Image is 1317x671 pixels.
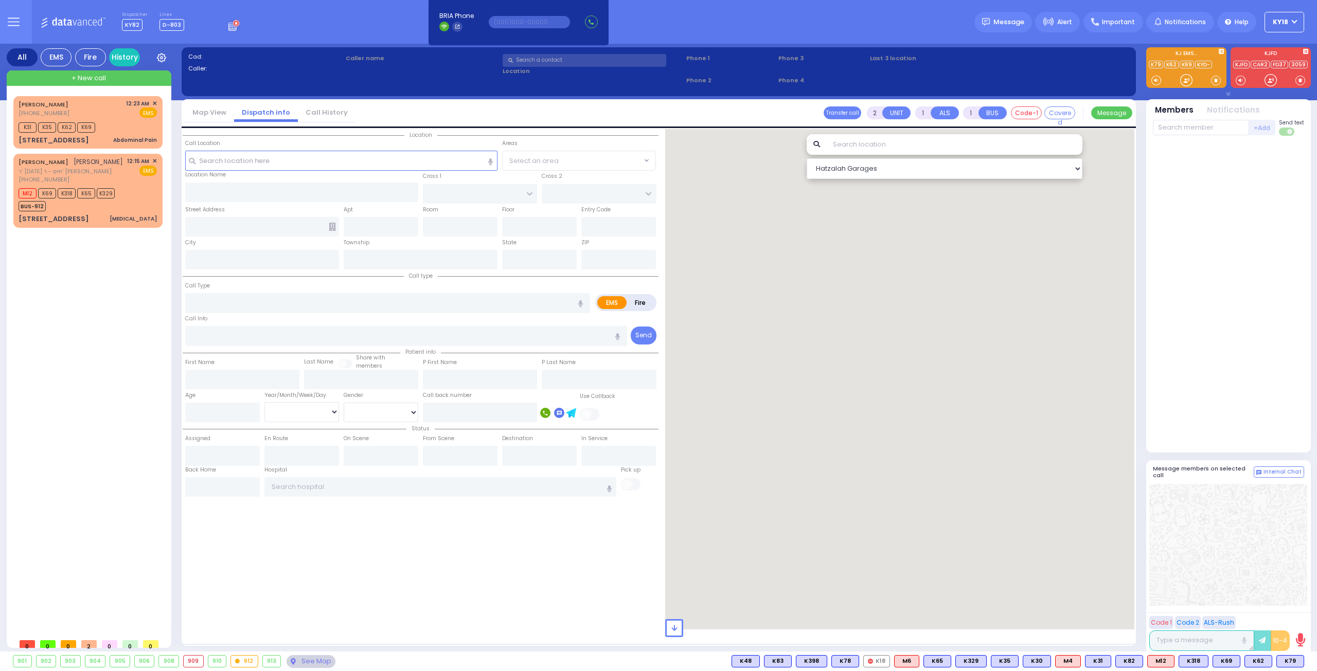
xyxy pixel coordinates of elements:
[502,139,518,148] label: Areas
[581,239,589,247] label: ZIP
[185,434,210,443] label: Assigned
[13,656,31,667] div: 901
[955,655,987,667] div: K329
[1115,655,1143,667] div: BLS
[185,107,234,117] a: Map View
[122,12,148,18] label: Dispatcher
[185,206,225,214] label: Street Address
[97,188,115,198] span: K329
[58,188,76,198] span: K318
[1279,119,1304,126] span: Send text
[38,188,56,198] span: K69
[110,215,157,223] div: [MEDICAL_DATA]
[1057,17,1072,27] span: Alert
[344,391,363,400] label: Gender
[19,188,37,198] span: M12
[41,15,109,28] img: Logo
[778,76,867,85] span: Phone 4
[423,172,441,180] label: Cross 1
[423,206,438,214] label: Room
[74,157,123,166] span: [PERSON_NAME]
[264,434,288,443] label: En Route
[1153,120,1249,135] input: Search member
[81,640,97,648] span: 2
[264,477,617,497] input: Search hospital
[502,206,514,214] label: Floor
[7,48,38,66] div: All
[139,166,157,176] span: EMS
[1085,655,1111,667] div: BLS
[931,106,959,119] button: ALS
[1263,468,1302,476] span: Internal Chat
[287,655,335,668] div: See map
[143,640,158,648] span: 0
[1055,655,1081,667] div: M4
[159,12,184,18] label: Lines
[1085,655,1111,667] div: K31
[993,17,1024,27] span: Message
[1147,655,1174,667] div: M12
[185,171,226,179] label: Location Name
[686,54,775,63] span: Phone 1
[152,157,157,166] span: ✕
[503,67,683,76] label: Location
[863,655,890,667] div: K18
[1011,106,1042,119] button: Code-1
[1155,104,1194,116] button: Members
[923,655,951,667] div: K65
[19,175,69,184] span: [PHONE_NUMBER]
[1231,51,1311,58] label: KJFD
[503,54,666,67] input: Search a contact
[1115,655,1143,667] div: K82
[868,659,873,664] img: red-radio-icon.svg
[423,434,454,443] label: From Scene
[356,354,385,361] small: Share with
[1175,616,1201,629] button: Code 2
[1244,655,1272,667] div: BLS
[139,107,157,118] span: EMS
[152,99,157,108] span: ✕
[1271,61,1288,68] a: FD37
[686,76,775,85] span: Phone 2
[20,640,35,648] span: 0
[109,48,140,66] a: History
[626,296,655,309] label: Fire
[1213,655,1240,667] div: BLS
[502,434,533,443] label: Destination
[894,655,919,667] div: M6
[439,11,474,21] span: BRIA Phone
[831,655,859,667] div: K78
[631,327,656,344] button: Send
[77,188,95,198] span: K65
[732,655,760,667] div: BLS
[406,425,435,432] span: Status
[231,656,258,667] div: 912
[870,54,1000,63] label: Last 3 location
[208,656,226,667] div: 910
[110,656,130,667] div: 905
[764,655,792,667] div: BLS
[19,109,69,117] span: [PHONE_NUMBER]
[581,434,608,443] label: In Service
[1265,12,1304,32] button: KY18
[580,392,615,401] label: Use Callback
[400,348,441,356] span: Patient info
[423,391,472,400] label: Call back number
[581,206,611,214] label: Entry Code
[1279,126,1295,137] label: Turn off text
[19,214,89,224] div: [STREET_ADDRESS]
[978,106,1007,119] button: BUS
[1273,17,1288,27] span: KY18
[19,100,68,108] a: [PERSON_NAME]
[19,122,37,133] span: K31
[831,655,859,667] div: BLS
[1213,655,1240,667] div: K69
[923,655,951,667] div: BLS
[982,18,990,26] img: message.svg
[764,655,792,667] div: K83
[1276,655,1304,667] div: K79
[329,223,336,231] span: Other building occupants
[894,655,919,667] div: ALS KJ
[1044,106,1075,119] button: Covered
[991,655,1019,667] div: K35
